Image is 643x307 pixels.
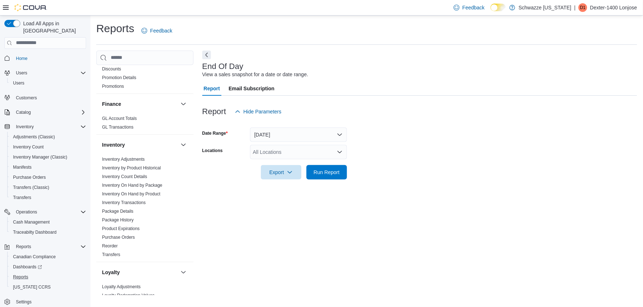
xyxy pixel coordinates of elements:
[102,116,137,121] span: GL Account Totals
[13,154,67,160] span: Inventory Manager (Classic)
[179,268,188,277] button: Loyalty
[102,208,134,214] span: Package Details
[102,174,147,180] span: Inventory Count Details
[102,75,136,81] span: Promotion Details
[102,252,120,258] span: Transfers
[1,107,89,117] button: Catalog
[10,263,86,271] span: Dashboards
[10,143,47,151] a: Inventory Count
[13,195,31,200] span: Transfers
[580,3,585,12] span: D1
[7,193,89,203] button: Transfers
[7,252,89,262] button: Canadian Compliance
[13,264,42,270] span: Dashboards
[102,284,141,290] span: Loyalty Adjustments
[102,165,161,171] span: Inventory by Product Historical
[1,242,89,252] button: Reports
[10,252,86,261] span: Canadian Compliance
[10,183,52,192] a: Transfers (Classic)
[96,282,194,303] div: Loyalty
[10,273,31,281] a: Reports
[102,191,160,196] a: Inventory On Hand by Product
[13,274,28,280] span: Reports
[261,165,301,180] button: Export
[337,149,343,155] button: Open list of options
[96,21,134,36] h1: Reports
[10,133,58,141] a: Adjustments (Classic)
[102,157,145,162] a: Inventory Adjustments
[10,283,86,291] span: Washington CCRS
[102,293,155,298] span: Loyalty Redemption Values
[1,68,89,78] button: Users
[102,243,118,248] a: Reorder
[491,4,506,11] input: Dark Mode
[574,3,576,12] p: |
[10,79,27,87] a: Users
[590,3,637,12] p: Dexter-1400 Lonjose
[13,164,31,170] span: Manifests
[1,92,89,103] button: Customers
[13,69,86,77] span: Users
[150,27,172,34] span: Feedback
[102,66,121,72] span: Discounts
[7,227,89,237] button: Traceabilty Dashboard
[13,69,30,77] button: Users
[244,108,282,115] span: Hide Parameters
[10,263,45,271] a: Dashboards
[314,169,340,176] span: Run Report
[265,165,297,180] span: Export
[96,65,194,94] div: Discounts & Promotions
[16,244,31,250] span: Reports
[102,234,135,240] span: Purchase Orders
[7,172,89,182] button: Purchase Orders
[10,173,49,182] a: Purchase Orders
[13,108,86,117] span: Catalog
[102,66,121,72] a: Discounts
[7,282,89,292] button: [US_STATE] CCRS
[96,155,194,262] div: Inventory
[10,163,34,172] a: Manifests
[462,4,485,11] span: Feedback
[16,209,37,215] span: Operations
[10,193,34,202] a: Transfers
[250,127,347,142] button: [DATE]
[10,193,86,202] span: Transfers
[102,235,135,240] a: Purchase Orders
[102,243,118,249] span: Reorder
[13,208,86,216] span: Operations
[16,124,34,130] span: Inventory
[7,217,89,227] button: Cash Management
[13,93,86,102] span: Customers
[10,228,86,237] span: Traceabilty Dashboard
[102,165,161,170] a: Inventory by Product Historical
[102,75,136,80] a: Promotion Details
[1,53,89,64] button: Home
[13,254,56,260] span: Canadian Compliance
[7,262,89,272] a: Dashboards
[10,163,86,172] span: Manifests
[13,208,40,216] button: Operations
[10,218,52,226] a: Cash Management
[16,109,31,115] span: Catalog
[96,114,194,134] div: Finance
[13,108,34,117] button: Catalog
[202,107,226,116] h3: Report
[102,100,121,108] h3: Finance
[10,283,54,291] a: [US_STATE] CCRS
[13,185,49,190] span: Transfers (Classic)
[102,141,125,148] h3: Inventory
[13,229,56,235] span: Traceabilty Dashboard
[7,152,89,162] button: Inventory Manager (Classic)
[10,273,86,281] span: Reports
[102,269,178,276] button: Loyalty
[13,242,34,251] button: Reports
[13,80,24,86] span: Users
[13,54,86,63] span: Home
[102,226,140,231] a: Product Expirations
[202,71,308,78] div: View a sales snapshot for a date or date range.
[16,70,27,76] span: Users
[139,23,175,38] a: Feedback
[102,116,137,121] a: GL Account Totals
